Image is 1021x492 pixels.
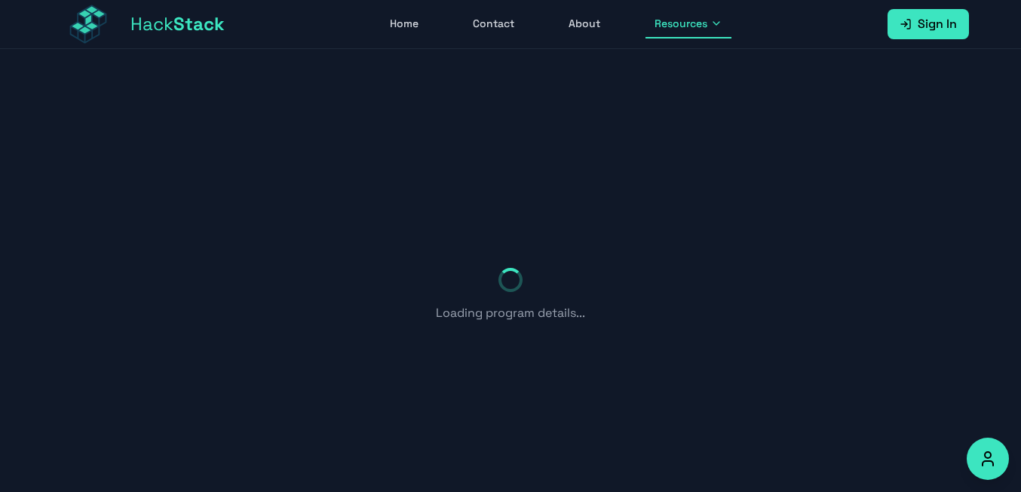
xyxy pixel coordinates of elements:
a: Sign In [888,9,969,39]
button: Resources [645,10,731,38]
p: Loading program details... [436,304,585,322]
button: Accessibility Options [967,438,1009,480]
a: About [560,10,609,38]
span: Hack [130,12,225,36]
a: Home [381,10,428,38]
span: Sign In [918,15,957,33]
span: Resources [655,16,707,31]
span: Stack [173,12,225,35]
a: Contact [464,10,523,38]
